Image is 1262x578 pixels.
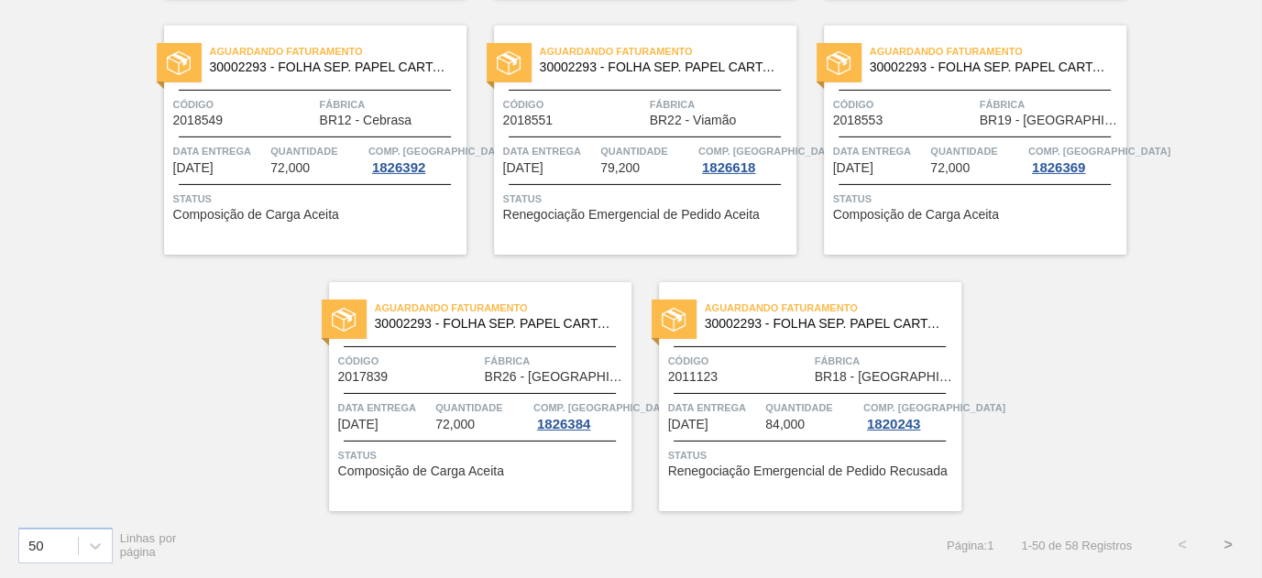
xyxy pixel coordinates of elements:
[833,161,873,175] span: 03/10/2025
[320,95,462,114] span: Fábrica
[833,114,883,127] span: 2018553
[668,352,810,370] span: Código
[173,208,339,222] span: Composição de Carga Aceita
[980,114,1122,127] span: BR19 - Nova Rio
[815,352,957,370] span: Fábrica
[503,208,760,222] span: Renegociação Emergencial de Pedido Aceita
[827,51,850,75] img: status
[485,352,627,370] span: Fábrica
[540,60,782,74] span: 30002293 - FOLHA SEP. PAPEL CARTAO 1200x1000M 350g
[698,160,759,175] div: 1826618
[650,114,737,127] span: BR22 - Viamão
[167,51,191,75] img: status
[698,142,792,175] a: Comp. [GEOGRAPHIC_DATA]1826618
[210,42,466,60] span: Aguardando Faturamento
[1028,142,1170,160] span: Comp. Carga
[173,142,267,160] span: Data entrega
[980,95,1122,114] span: Fábrica
[270,142,364,160] span: Quantidade
[863,398,957,431] a: Comp. [GEOGRAPHIC_DATA]1820243
[466,26,796,255] a: statusAguardando Faturamento30002293 - FOLHA SEP. PAPEL CARTAO 1200x1000M 350gCódigo2018551Fábric...
[503,142,597,160] span: Data entrega
[1159,522,1205,568] button: <
[503,190,792,208] span: Status
[338,464,504,478] span: Composição de Carga Aceita
[120,531,177,559] span: Linhas por página
[600,142,694,160] span: Quantidade
[650,95,792,114] span: Fábrica
[705,299,961,317] span: Aguardando Faturamento
[320,114,412,127] span: BR12 - Cebrasa
[930,161,970,175] span: 72,000
[1028,160,1089,175] div: 1826369
[503,161,543,175] span: 03/10/2025
[796,26,1126,255] a: statusAguardando Faturamento30002293 - FOLHA SEP. PAPEL CARTAO 1200x1000M 350gCódigo2018553Fábric...
[533,398,675,417] span: Comp. Carga
[1028,142,1122,175] a: Comp. [GEOGRAPHIC_DATA]1826369
[137,26,466,255] a: statusAguardando Faturamento30002293 - FOLHA SEP. PAPEL CARTAO 1200x1000M 350gCódigo2018549Fábric...
[173,190,462,208] span: Status
[833,208,999,222] span: Composição de Carga Aceita
[375,299,631,317] span: Aguardando Faturamento
[435,398,529,417] span: Quantidade
[338,418,379,431] span: 03/10/2025
[930,142,1024,160] span: Quantidade
[668,464,948,478] span: Renegociação Emergencial de Pedido Recusada
[833,142,927,160] span: Data entrega
[338,370,389,384] span: 2017839
[533,398,627,431] a: Comp. [GEOGRAPHIC_DATA]1826384
[173,161,214,175] span: 03/10/2025
[631,282,961,511] a: statusAguardando Faturamento30002293 - FOLHA SEP. PAPEL CARTAO 1200x1000M 350gCódigo2011123Fábric...
[600,161,640,175] span: 79,200
[668,398,762,417] span: Data entrega
[503,95,645,114] span: Código
[662,308,686,332] img: status
[533,417,594,431] div: 1826384
[863,417,924,431] div: 1820243
[815,370,957,384] span: BR18 - Pernambuco
[338,446,627,464] span: Status
[1021,539,1132,552] span: 1 - 50 de 58 Registros
[368,142,462,175] a: Comp. [GEOGRAPHIC_DATA]1826392
[668,446,957,464] span: Status
[870,60,1112,74] span: 30002293 - FOLHA SEP. PAPEL CARTAO 1200x1000M 350g
[833,95,975,114] span: Código
[173,95,315,114] span: Código
[368,142,510,160] span: Comp. Carga
[765,418,805,431] span: 84,000
[497,51,521,75] img: status
[338,352,480,370] span: Código
[173,114,224,127] span: 2018549
[210,60,452,74] span: 30002293 - FOLHA SEP. PAPEL CARTAO 1200x1000M 350g
[368,160,429,175] div: 1826392
[540,42,796,60] span: Aguardando Faturamento
[332,308,356,332] img: status
[705,317,947,331] span: 30002293 - FOLHA SEP. PAPEL CARTAO 1200x1000M 350g
[668,370,719,384] span: 2011123
[28,538,44,553] div: 50
[375,317,617,331] span: 30002293 - FOLHA SEP. PAPEL CARTAO 1200x1000M 350g
[765,398,859,417] span: Quantidade
[870,42,1126,60] span: Aguardando Faturamento
[302,282,631,511] a: statusAguardando Faturamento30002293 - FOLHA SEP. PAPEL CARTAO 1200x1000M 350gCódigo2017839Fábric...
[338,398,432,417] span: Data entrega
[668,418,708,431] span: 04/10/2025
[503,114,554,127] span: 2018551
[435,418,475,431] span: 72,000
[485,370,627,384] span: BR26 - Uberlândia
[833,190,1122,208] span: Status
[270,161,310,175] span: 72,000
[947,539,993,552] span: Página : 1
[863,398,1005,417] span: Comp. Carga
[1205,522,1251,568] button: >
[698,142,840,160] span: Comp. Carga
